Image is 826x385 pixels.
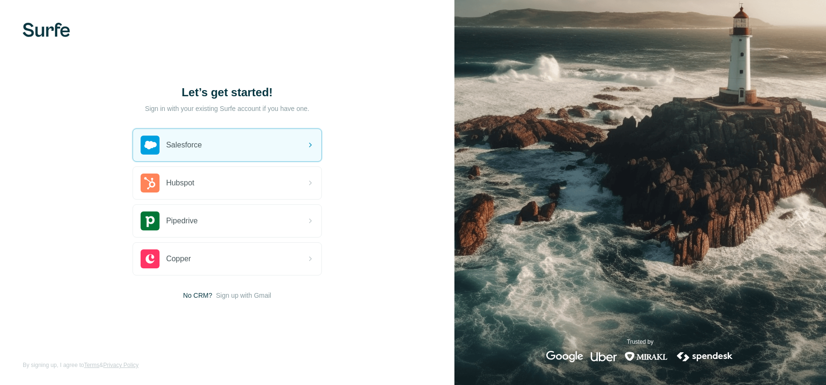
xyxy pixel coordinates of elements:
[627,338,653,346] p: Trusted by
[216,291,271,300] button: Sign up with Gmail
[141,211,160,230] img: pipedrive's logo
[591,351,617,362] img: uber's logo
[141,174,160,192] img: hubspot's logo
[141,136,160,155] img: salesforce's logo
[141,249,160,268] img: copper's logo
[84,362,99,368] a: Terms
[145,104,309,113] p: Sign in with your existing Surfe account if you have one.
[166,177,195,189] span: Hubspot
[624,351,668,362] img: mirakl's logo
[103,362,139,368] a: Privacy Policy
[183,291,212,300] span: No CRM?
[166,253,191,265] span: Copper
[23,361,139,369] span: By signing up, I agree to &
[675,351,734,362] img: spendesk's logo
[166,139,202,151] span: Salesforce
[133,85,322,100] h1: Let’s get started!
[166,215,198,227] span: Pipedrive
[23,23,70,37] img: Surfe's logo
[546,351,583,362] img: google's logo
